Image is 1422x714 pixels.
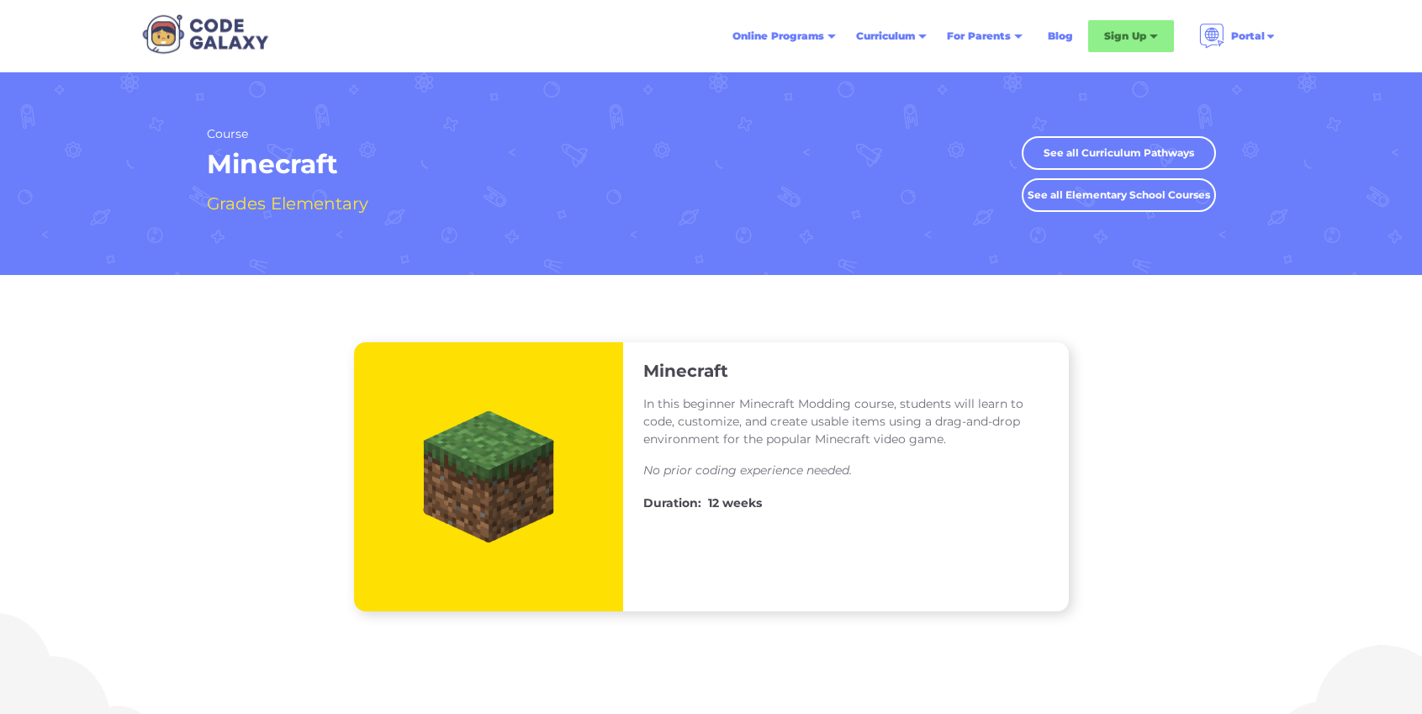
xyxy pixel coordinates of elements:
[708,493,762,513] h4: 12 weeks
[207,147,373,182] h1: Minecraft
[937,21,1033,51] div: For Parents
[732,28,824,45] div: Online Programs
[643,463,852,478] em: No prior coding experience needed.
[643,360,728,382] h3: Minecraft
[643,493,701,513] h4: Duration:
[207,126,373,142] h2: Course
[1231,28,1265,45] div: Portal
[1189,17,1287,56] div: Portal
[1088,20,1174,52] div: Sign Up
[846,21,937,51] div: Curriculum
[856,28,915,45] div: Curriculum
[207,189,266,218] h4: Grades
[1022,136,1216,170] a: See all Curriculum Pathways
[1038,21,1083,51] a: Blog
[947,28,1011,45] div: For Parents
[722,21,846,51] div: Online Programs
[271,189,368,218] h4: Elementary
[1104,28,1146,45] div: Sign Up
[1022,178,1216,212] a: See all Elementary School Courses
[643,395,1049,448] p: In this beginner Minecraft Modding course, students will learn to code, customize, and create usa...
